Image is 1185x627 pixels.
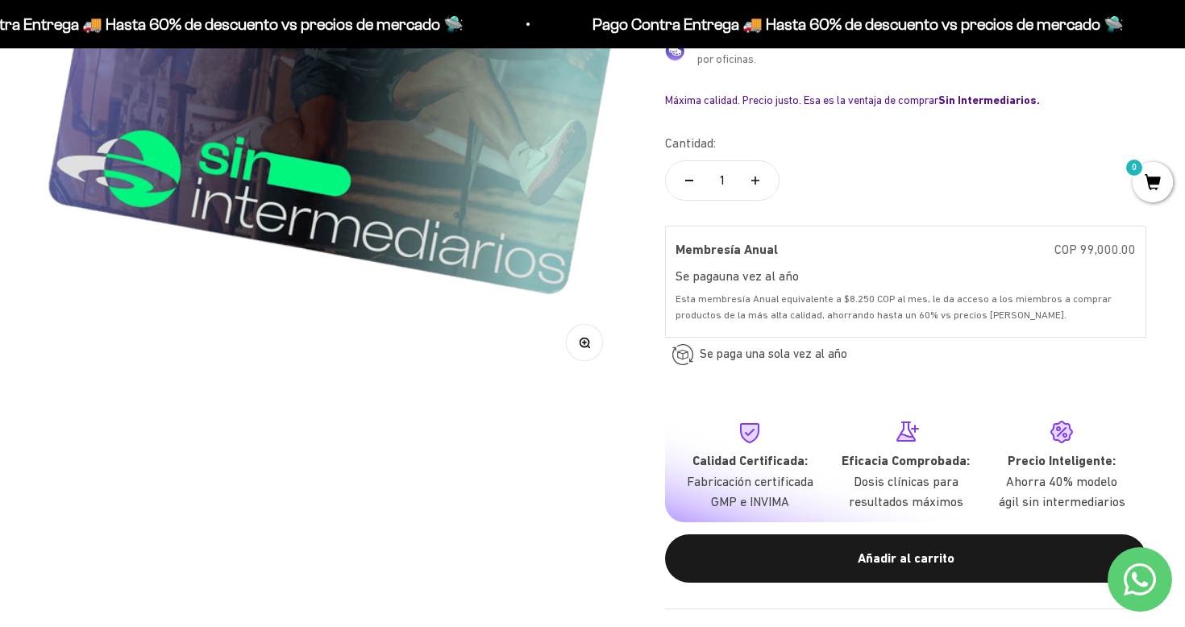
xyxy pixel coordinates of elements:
[263,278,334,305] button: Enviar
[19,113,334,141] div: Detalles sobre ingredientes "limpios"
[665,133,716,154] label: Cantidad:
[665,534,1146,583] button: Añadir al carrito
[684,471,815,513] p: Fabricación certificada GMP e INVIMA
[697,548,1114,569] div: Añadir al carrito
[1125,158,1144,177] mark: 0
[676,239,778,260] label: Membresía Anual
[692,453,808,468] strong: Calidad Certificada:
[700,344,847,363] span: Se paga una sola vez al año
[53,243,332,269] input: Otra (por favor especifica)
[676,291,1136,324] div: Esta membresía Anual equivalente a $8.250 COP al mes, le da acceso a los miembros a comprar produ...
[592,11,1123,37] p: Pago Contra Entrega 🚚 Hasta 60% de descuento vs precios de mercado 🛸
[996,471,1127,513] p: Ahorra 40% modelo ágil sin intermediarios
[841,471,971,513] p: Dosis clínicas para resultados máximos
[732,161,779,200] button: Aumentar cantidad
[19,26,334,99] p: Para decidirte a comprar este suplemento, ¿qué información específica sobre su pureza, origen o c...
[1008,453,1116,468] strong: Precio Inteligente:
[938,93,1040,106] b: Sin Intermediarios.
[264,278,332,305] span: Enviar
[19,210,334,238] div: Comparativa con otros productos similares
[676,268,719,283] label: Se paga
[19,177,334,206] div: Certificaciones de calidad
[842,453,970,468] strong: Eficacia Comprobada:
[1133,175,1173,193] a: 0
[19,145,334,173] div: País de origen de ingredientes
[665,93,1146,107] div: Máxima calidad. Precio justo. Esa es la ventaja de comprar
[719,268,799,283] label: una vez al año
[666,161,713,200] button: Reducir cantidad
[665,41,684,60] img: Eficiencia inteligente
[697,35,1135,65] span: Usamos la tecnología para ser eficientes. Pagas por el producto, no por oficinas.
[1054,242,1136,256] span: COP 99,000.00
